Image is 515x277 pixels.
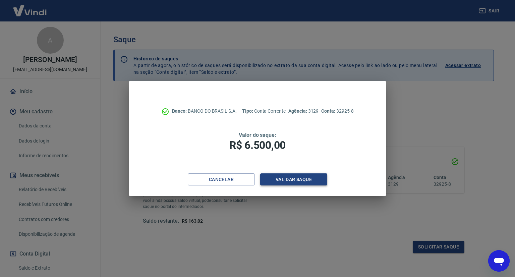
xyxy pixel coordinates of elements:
span: R$ 6.500,00 [229,139,286,152]
p: 3129 [288,108,319,115]
span: Tipo: [242,108,254,114]
p: Conta Corrente [242,108,286,115]
button: Cancelar [188,173,255,186]
button: Validar saque [260,173,327,186]
p: 32925-8 [321,108,353,115]
p: BANCO DO BRASIL S.A. [172,108,237,115]
iframe: Botão para abrir a janela de mensagens [488,250,510,272]
span: Valor do saque: [239,132,276,138]
span: Agência: [288,108,308,114]
span: Banco: [172,108,188,114]
span: Conta: [321,108,336,114]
